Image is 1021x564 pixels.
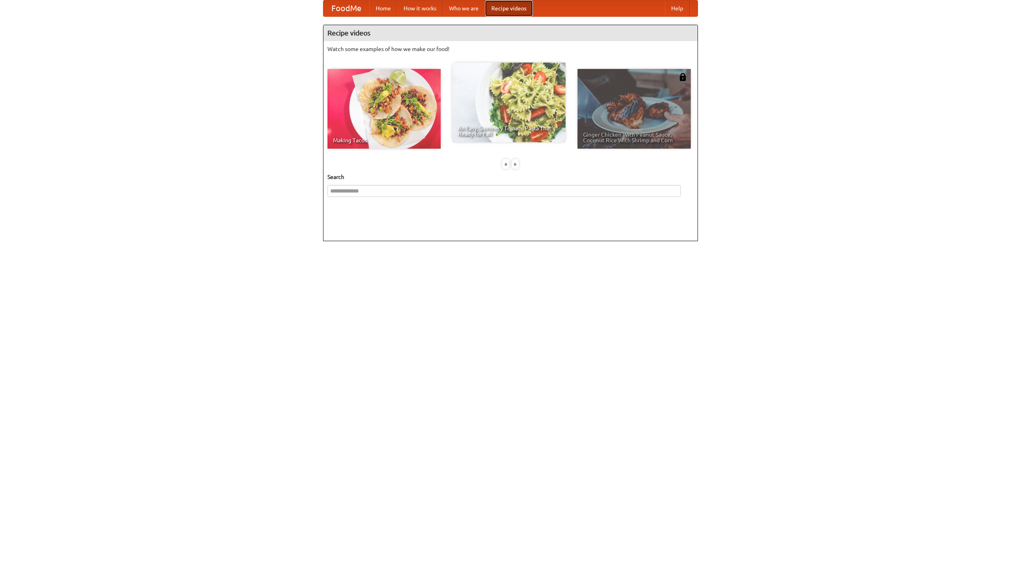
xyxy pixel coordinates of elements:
a: Who we are [443,0,485,16]
div: » [512,159,519,169]
span: Making Tacos [333,138,435,143]
p: Watch some examples of how we make our food! [327,45,694,53]
a: Home [369,0,397,16]
h5: Search [327,173,694,181]
img: 483408.png [679,73,687,81]
div: « [502,159,509,169]
a: Recipe videos [485,0,533,16]
a: FoodMe [323,0,369,16]
span: An Easy, Summery Tomato Pasta That's Ready for Fall [458,126,560,137]
a: Help [665,0,690,16]
a: Making Tacos [327,69,441,149]
a: An Easy, Summery Tomato Pasta That's Ready for Fall [452,63,566,142]
a: How it works [397,0,443,16]
h4: Recipe videos [323,25,698,41]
